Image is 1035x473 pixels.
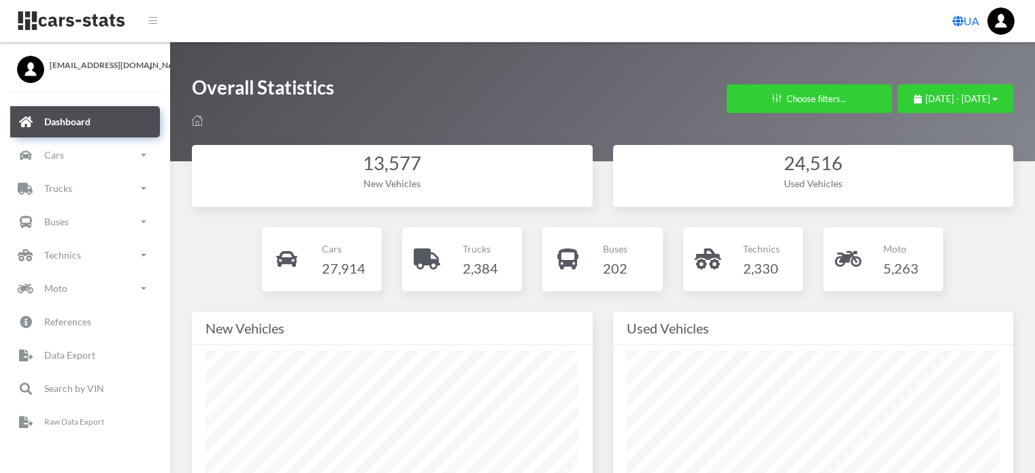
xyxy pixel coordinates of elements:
[50,59,153,71] span: [EMAIL_ADDRESS][DOMAIN_NAME]
[44,213,69,230] p: Buses
[44,246,81,263] p: Technics
[743,240,780,257] p: Technics
[206,317,579,339] div: New Vehicles
[44,313,91,330] p: References
[883,257,919,279] h4: 5,263
[898,84,1013,113] button: [DATE] - [DATE]
[603,240,627,257] p: Buses
[322,240,365,257] p: Cars
[883,240,919,257] p: Moto
[10,273,160,304] a: Moto
[206,176,579,191] div: New Vehicles
[463,257,498,279] h4: 2,384
[627,176,1000,191] div: Used Vehicles
[44,146,64,163] p: Cars
[10,373,160,404] a: Search by VIN
[10,340,160,371] a: Data Export
[44,380,104,397] p: Search by VIN
[10,240,160,271] a: Technics
[603,257,627,279] h4: 202
[44,346,95,363] p: Data Export
[10,306,160,338] a: References
[44,280,67,297] p: Moto
[10,206,160,238] a: Buses
[925,93,990,104] span: [DATE] - [DATE]
[627,150,1000,177] div: 24,516
[10,140,160,171] a: Cars
[10,106,160,137] a: Dashboard
[947,7,985,35] a: UA
[44,414,104,429] p: Raw Data Export
[206,150,579,177] div: 13,577
[44,113,91,130] p: Dashboard
[192,75,334,107] h1: Overall Statistics
[44,180,72,197] p: Trucks
[743,257,780,279] h4: 2,330
[463,240,498,257] p: Trucks
[10,406,160,438] a: Raw Data Export
[627,317,1000,339] div: Used Vehicles
[17,56,153,71] a: [EMAIL_ADDRESS][DOMAIN_NAME]
[10,173,160,204] a: Trucks
[727,84,892,113] button: Choose filters...
[987,7,1015,35] img: ...
[322,257,365,279] h4: 27,914
[17,10,126,31] img: navbar brand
